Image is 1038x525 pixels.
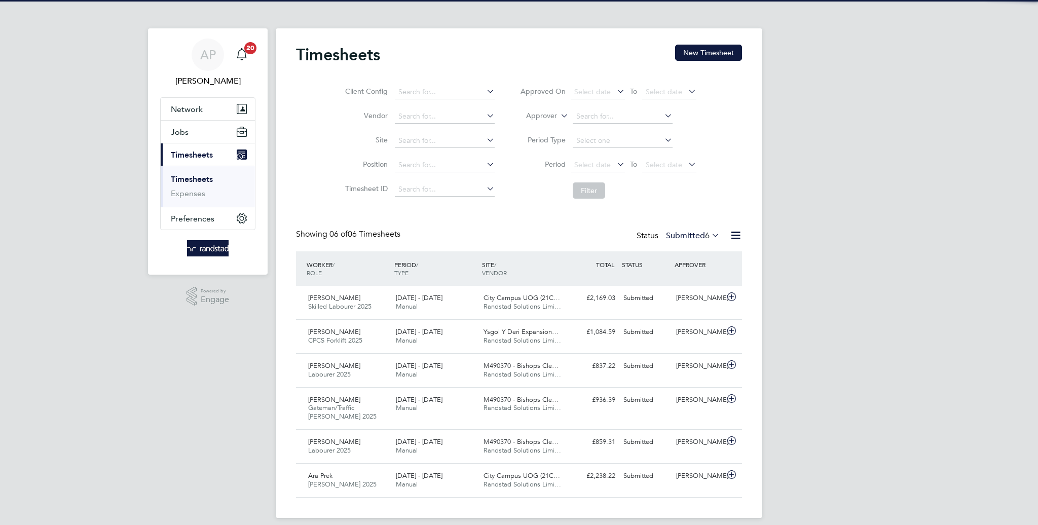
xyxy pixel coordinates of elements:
[596,260,614,269] span: TOTAL
[171,214,214,223] span: Preferences
[627,158,640,171] span: To
[396,293,442,302] span: [DATE] - [DATE]
[187,287,230,306] a: Powered byEngage
[672,392,725,408] div: [PERSON_NAME]
[619,324,672,341] div: Submitted
[396,446,418,455] span: Manual
[484,480,561,489] span: Randstad Solutions Limi…
[329,229,348,239] span: 06 of
[672,290,725,307] div: [PERSON_NAME]
[672,468,725,484] div: [PERSON_NAME]
[646,87,682,96] span: Select date
[395,85,495,99] input: Search for...
[479,255,567,282] div: SITE
[308,437,360,446] span: [PERSON_NAME]
[619,468,672,484] div: Submitted
[160,39,255,87] a: AP[PERSON_NAME]
[705,231,710,241] span: 6
[484,471,560,480] span: City Campus UOG (21C…
[573,109,673,124] input: Search for...
[619,434,672,451] div: Submitted
[396,471,442,480] span: [DATE] - [DATE]
[567,324,619,341] div: £1,084.59
[394,269,409,277] span: TYPE
[395,134,495,148] input: Search for...
[392,255,479,282] div: PERIOD
[296,229,402,240] div: Showing
[672,255,725,274] div: APPROVER
[308,302,372,311] span: Skilled Labourer 2025
[171,174,213,184] a: Timesheets
[308,361,360,370] span: [PERSON_NAME]
[161,98,255,120] button: Network
[484,403,561,412] span: Randstad Solutions Limi…
[171,127,189,137] span: Jobs
[148,28,268,275] nav: Main navigation
[567,392,619,408] div: £936.39
[619,290,672,307] div: Submitted
[484,293,560,302] span: City Campus UOG (21C…
[161,207,255,230] button: Preferences
[484,302,561,311] span: Randstad Solutions Limi…
[567,290,619,307] div: £2,169.03
[232,39,252,71] a: 20
[187,240,229,256] img: randstad-logo-retina.png
[484,446,561,455] span: Randstad Solutions Limi…
[574,160,611,169] span: Select date
[520,160,566,169] label: Period
[567,434,619,451] div: £859.31
[329,229,400,239] span: 06 Timesheets
[161,121,255,143] button: Jobs
[342,160,388,169] label: Position
[342,111,388,120] label: Vendor
[396,437,442,446] span: [DATE] - [DATE]
[416,260,418,269] span: /
[396,361,442,370] span: [DATE] - [DATE]
[308,327,360,336] span: [PERSON_NAME]
[666,231,720,241] label: Submitted
[395,158,495,172] input: Search for...
[161,166,255,207] div: Timesheets
[484,361,559,370] span: M490370 - Bishops Cle…
[396,480,418,489] span: Manual
[395,182,495,197] input: Search for...
[160,75,255,87] span: Ana Perozo
[308,370,351,379] span: Labourer 2025
[484,327,559,336] span: Ysgol Y Deri Expansion…
[574,87,611,96] span: Select date
[484,370,561,379] span: Randstad Solutions Limi…
[396,370,418,379] span: Manual
[484,336,561,345] span: Randstad Solutions Limi…
[672,324,725,341] div: [PERSON_NAME]
[342,135,388,144] label: Site
[171,189,205,198] a: Expenses
[171,104,203,114] span: Network
[161,143,255,166] button: Timesheets
[520,135,566,144] label: Period Type
[396,395,442,404] span: [DATE] - [DATE]
[646,160,682,169] span: Select date
[308,480,377,489] span: [PERSON_NAME] 2025
[304,255,392,282] div: WORKER
[637,229,722,243] div: Status
[308,293,360,302] span: [PERSON_NAME]
[494,260,496,269] span: /
[396,403,418,412] span: Manual
[484,437,559,446] span: M490370 - Bishops Cle…
[201,295,229,304] span: Engage
[619,392,672,408] div: Submitted
[482,269,507,277] span: VENDOR
[672,434,725,451] div: [PERSON_NAME]
[171,150,213,160] span: Timesheets
[160,240,255,256] a: Go to home page
[627,85,640,98] span: To
[395,109,495,124] input: Search for...
[520,87,566,96] label: Approved On
[573,182,605,199] button: Filter
[296,45,380,65] h2: Timesheets
[567,468,619,484] div: £2,238.22
[308,336,362,345] span: CPCS Forklift 2025
[201,287,229,295] span: Powered by
[342,87,388,96] label: Client Config
[308,446,351,455] span: Labourer 2025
